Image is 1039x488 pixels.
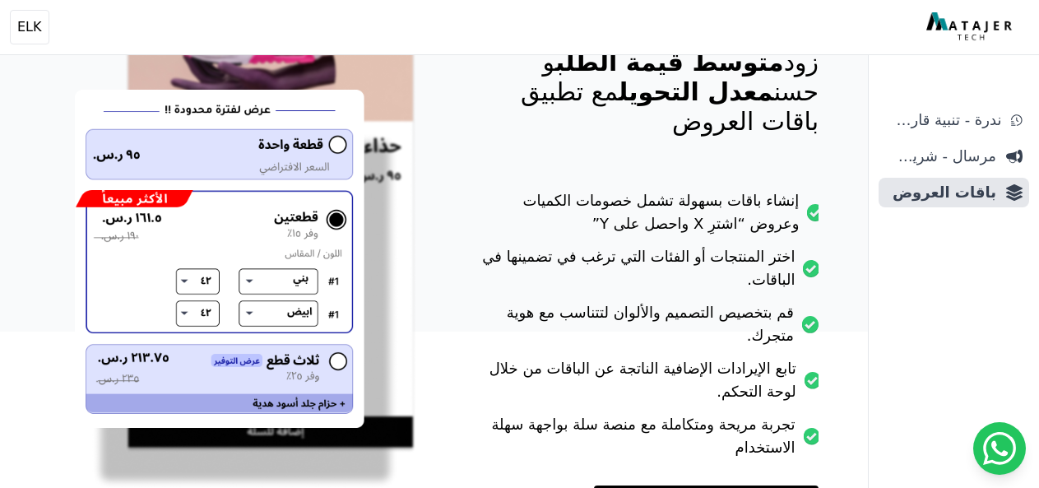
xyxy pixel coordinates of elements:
[481,48,819,137] p: زود و حسن مع تطبيق باقات العروض
[619,77,774,106] span: معدل التحويل
[17,17,42,37] span: ELK
[481,301,819,357] li: قم بتخصيص التصميم والألوان لتتناسب مع هوية متجرك.
[885,181,996,204] span: باقات العروض
[555,48,784,77] span: متوسط قيمة الطلب
[481,189,819,245] li: إنشاء باقات بسهولة تشمل خصومات الكميات وعروض “اشترِ X واحصل على Y”
[926,12,1016,42] img: MatajerTech Logo
[10,10,49,44] button: ELK
[885,145,996,168] span: مرسال - شريط دعاية
[481,413,819,469] li: تجربة مريحة ومتكاملة مع منصة سلة بواجهة سهلة الاستخدام
[885,109,1001,132] span: ندرة - تنبية قارب علي النفاذ
[481,245,819,301] li: اختر المنتجات أو الفئات التي ترغب في تضمينها في الباقات.
[481,357,819,413] li: تابع الإيرادات الإضافية الناتجة عن الباقات من خلال لوحة التحكم.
